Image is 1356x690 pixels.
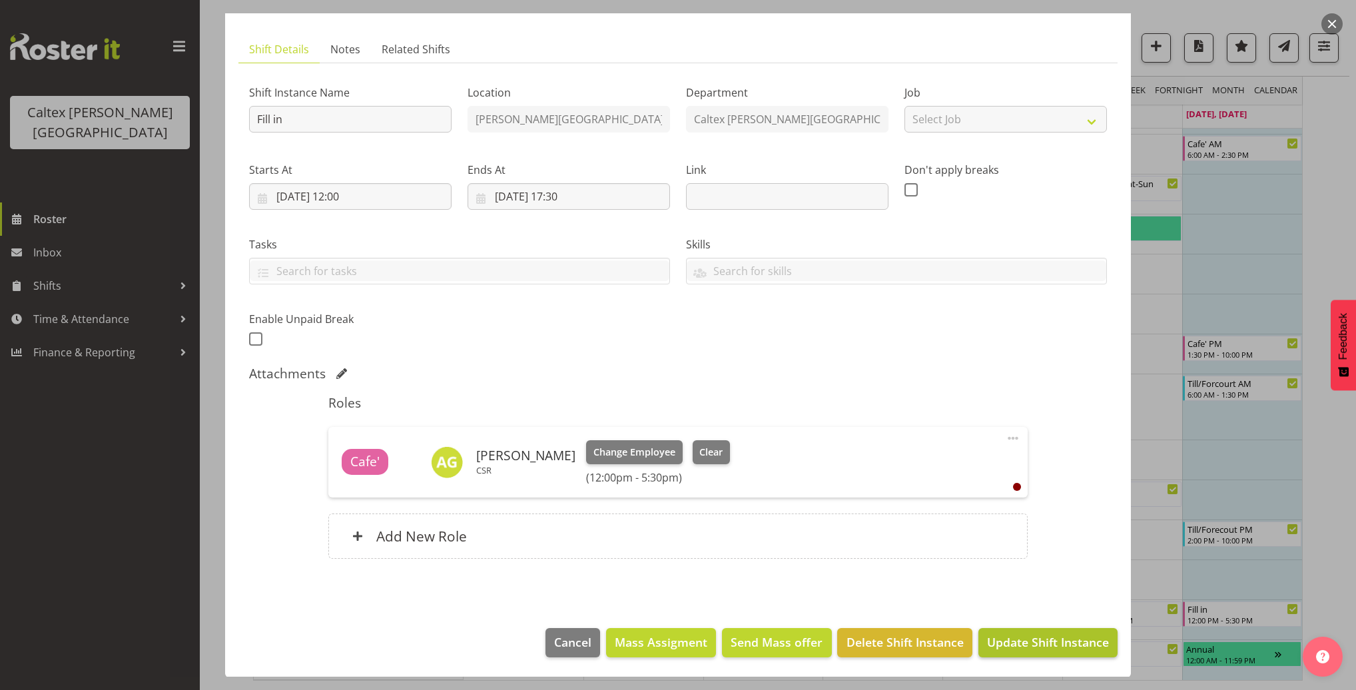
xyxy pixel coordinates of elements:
span: Shift Details [249,41,309,57]
span: Update Shift Instance [987,633,1109,651]
span: Cafe' [350,452,380,472]
h6: Add New Role [376,527,467,545]
h5: Roles [328,395,1027,411]
label: Ends At [468,162,670,178]
p: CSR [476,465,575,476]
label: Starts At [249,162,452,178]
input: Search for skills [687,260,1106,281]
label: Department [686,85,888,101]
span: Send Mass offer [731,633,823,651]
button: Update Shift Instance [978,628,1118,657]
label: Tasks [249,236,670,252]
label: Shift Instance Name [249,85,452,101]
button: Clear [693,440,731,464]
input: Search for tasks [250,260,669,281]
input: Click to select... [249,183,452,210]
span: Related Shifts [382,41,450,57]
h6: (12:00pm - 5:30pm) [586,471,730,484]
span: Feedback [1337,313,1349,360]
span: Cancel [554,633,591,651]
h5: Attachments [249,366,326,382]
img: adam-grant10953.jpg [431,446,463,478]
button: Send Mass offer [722,628,831,657]
label: Don't apply breaks [904,162,1107,178]
h6: [PERSON_NAME] [476,448,575,463]
input: Click to select... [468,183,670,210]
button: Feedback - Show survey [1331,300,1356,390]
img: help-xxl-2.png [1316,650,1329,663]
label: Skills [686,236,1107,252]
span: Delete Shift Instance [847,633,964,651]
button: Delete Shift Instance [837,628,972,657]
div: User is clocked out [1013,483,1021,491]
button: Change Employee [586,440,683,464]
span: Mass Assigment [615,633,707,651]
span: Clear [699,445,723,460]
span: Change Employee [593,445,675,460]
label: Job [904,85,1107,101]
label: Enable Unpaid Break [249,311,452,327]
input: Shift Instance Name [249,106,452,133]
label: Link [686,162,888,178]
label: Location [468,85,670,101]
button: Mass Assigment [606,628,716,657]
span: Notes [330,41,360,57]
button: Cancel [545,628,600,657]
